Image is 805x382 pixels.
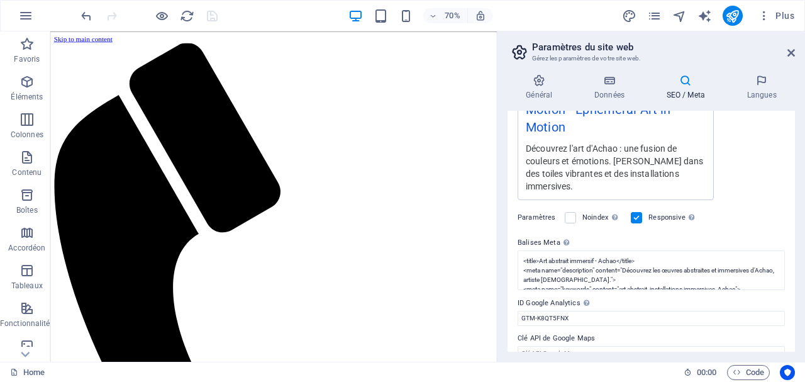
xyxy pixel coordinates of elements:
label: Responsive [648,210,698,225]
p: Colonnes [11,130,43,140]
p: Contenu [12,167,42,177]
button: Code [727,365,770,380]
a: Skip to main content [5,5,89,16]
button: reload [179,8,194,23]
label: ID Google Analytics [518,296,785,311]
p: Éléments [11,92,43,102]
span: Code [733,365,764,380]
i: AI Writer [697,9,712,23]
div: Achao: Ephemeral Art in Motion - Ephemeral Art in Motion [526,82,706,142]
p: Tableaux [11,281,43,291]
label: Clé API de Google Maps [518,331,785,346]
p: Accordéon [8,243,45,253]
button: design [622,8,637,23]
h3: Gérez les paramètres de votre site web. [532,53,770,64]
button: 70% [423,8,468,23]
input: Clé API Google Maps... [518,346,785,361]
h2: Paramètres du site web [532,42,795,53]
i: Design (Ctrl+Alt+Y) [622,9,636,23]
label: Noindex [582,210,623,225]
button: Usercentrics [780,365,795,380]
h6: Durée de la session [684,365,717,380]
i: Pages (Ctrl+Alt+S) [647,9,662,23]
span: 00 00 [697,365,716,380]
i: Annuler : Modifier l'image prévisualisée (Ctrl+Z) [79,9,94,23]
h6: 70% [442,8,462,23]
button: publish [723,6,743,26]
i: Publier [725,9,740,23]
h4: Général [508,74,576,101]
a: Cliquez pour annuler la sélection. Double-cliquez pour ouvrir Pages. [10,365,45,380]
i: Lors du redimensionnement, ajuster automatiquement le niveau de zoom en fonction de l'appareil sé... [475,10,486,21]
input: G-1A2B3C456 [518,311,785,326]
p: Boîtes [16,205,38,215]
div: Découvrez l'art d'Achao : une fusion de couleurs et émotions. [PERSON_NAME] dans des toiles vibra... [526,142,706,193]
button: Cliquez ici pour quitter le mode Aperçu et poursuivre l'édition. [154,8,169,23]
button: Plus [753,6,799,26]
label: Balises Meta [518,235,785,250]
span: Plus [758,9,794,22]
i: Actualiser la page [180,9,194,23]
i: Navigateur [672,9,687,23]
h4: Langues [728,74,795,101]
label: Paramètres [518,210,558,225]
button: navigator [672,8,687,23]
h4: Données [576,74,648,101]
button: undo [79,8,94,23]
button: pages [647,8,662,23]
h4: SEO / Meta [648,74,728,101]
p: Favoris [14,54,40,64]
button: text_generator [697,8,713,23]
span: : [706,368,708,377]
